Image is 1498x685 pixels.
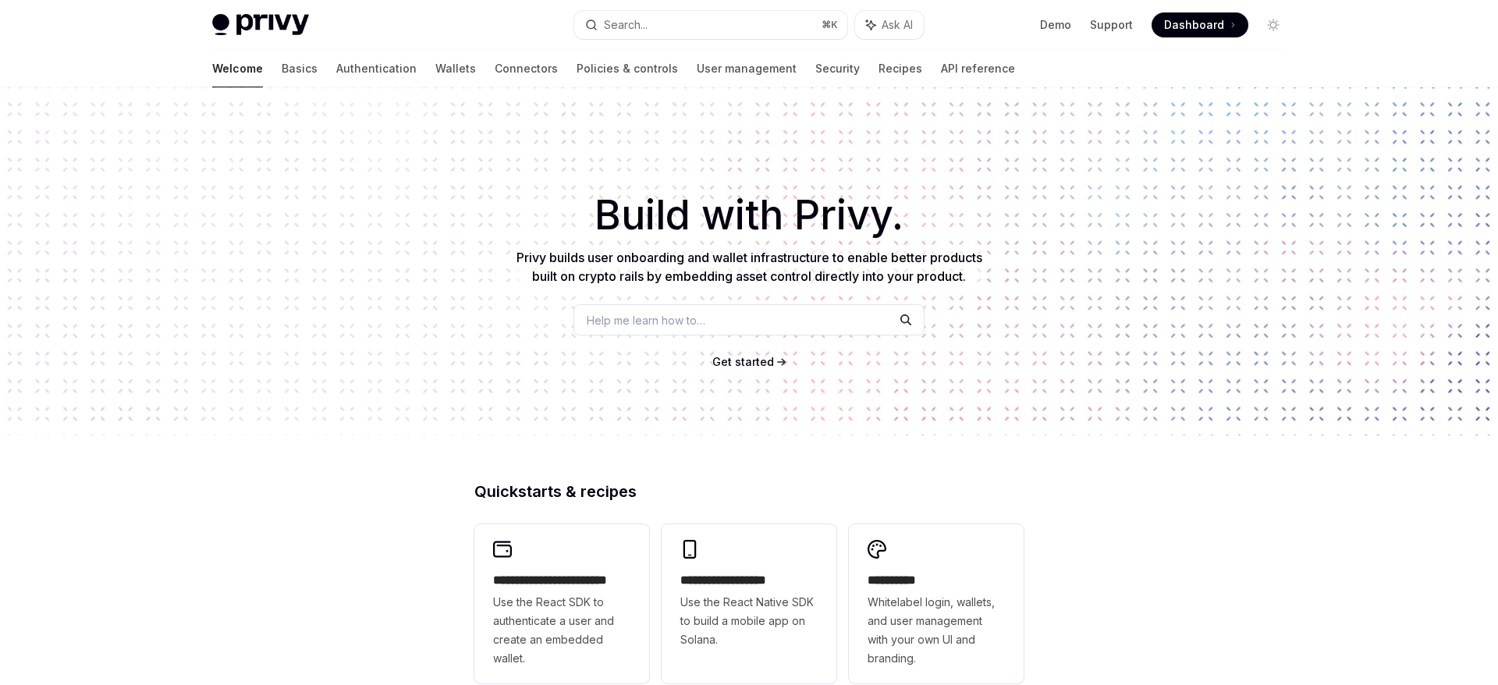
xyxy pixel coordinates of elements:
[212,14,309,36] img: light logo
[815,50,860,87] a: Security
[680,593,818,649] span: Use the React Native SDK to build a mobile app on Solana.
[1090,17,1133,33] a: Support
[855,11,924,39] button: Ask AI
[212,50,263,87] a: Welcome
[1040,17,1071,33] a: Demo
[941,50,1015,87] a: API reference
[879,50,922,87] a: Recipes
[495,50,558,87] a: Connectors
[282,50,318,87] a: Basics
[882,17,913,33] span: Ask AI
[493,593,630,668] span: Use the React SDK to authenticate a user and create an embedded wallet.
[712,354,774,370] a: Get started
[595,201,903,229] span: Build with Privy.
[1261,12,1286,37] button: Toggle dark mode
[604,16,648,34] div: Search...
[474,484,637,499] span: Quickstarts & recipes
[1164,17,1224,33] span: Dashboard
[712,355,774,368] span: Get started
[587,312,705,328] span: Help me learn how to…
[435,50,476,87] a: Wallets
[574,11,847,39] button: Search...⌘K
[516,250,982,284] span: Privy builds user onboarding and wallet infrastructure to enable better products built on crypto ...
[822,19,838,31] span: ⌘ K
[662,524,836,683] a: **** **** **** ***Use the React Native SDK to build a mobile app on Solana.
[577,50,678,87] a: Policies & controls
[697,50,797,87] a: User management
[1152,12,1248,37] a: Dashboard
[336,50,417,87] a: Authentication
[868,593,1005,668] span: Whitelabel login, wallets, and user management with your own UI and branding.
[849,524,1024,683] a: **** *****Whitelabel login, wallets, and user management with your own UI and branding.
